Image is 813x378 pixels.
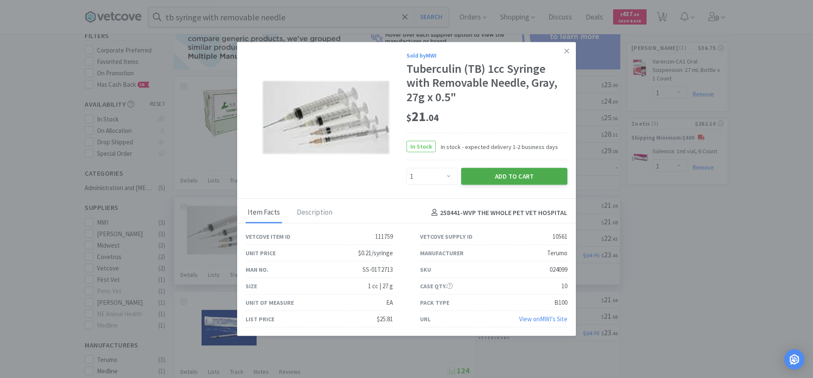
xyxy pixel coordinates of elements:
div: 1 cc | 27 g [368,281,393,291]
div: Item Facts [246,202,282,223]
img: ffb732afeafd458cb30e053eda176b47_10561.png [263,81,390,155]
div: 10561 [553,232,567,242]
div: SKU [420,265,431,274]
button: Add to Cart [461,168,567,185]
div: Tuberculin (TB) 1cc Syringe with Removable Needle, Gray, 27g x 0.5" [406,61,567,104]
div: 10 [561,281,567,291]
div: Manufacturer [420,248,464,258]
div: $0.21/syringe [358,248,393,258]
div: Size [246,281,257,291]
div: $25.81 [377,314,393,324]
a: View onMWI's Site [519,315,567,323]
div: URL [420,315,431,324]
div: 111759 [375,232,393,242]
h4: 258441 - WVP THE WHOLE PET VET HOSPITAL [428,207,567,218]
div: 024099 [550,265,567,275]
div: Vetcove Supply ID [420,232,473,241]
div: Pack Type [420,298,449,307]
span: . 04 [426,111,439,123]
span: 21 [406,108,439,124]
div: Case Qty. [420,281,453,291]
div: Unit Price [246,248,276,258]
div: Vetcove Item ID [246,232,290,241]
div: List Price [246,315,274,324]
div: SS-01T2713 [362,265,393,275]
div: Description [295,202,335,223]
div: EA [386,298,393,308]
div: Sold by MWI [406,50,567,60]
span: In stock - expected delivery 1-2 business days [436,142,558,151]
div: Terumo [547,248,567,258]
div: B100 [554,298,567,308]
span: In Stock [407,141,435,152]
span: $ [406,111,412,123]
div: Unit of Measure [246,298,294,307]
div: Open Intercom Messenger [784,349,805,370]
div: Man No. [246,265,268,274]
